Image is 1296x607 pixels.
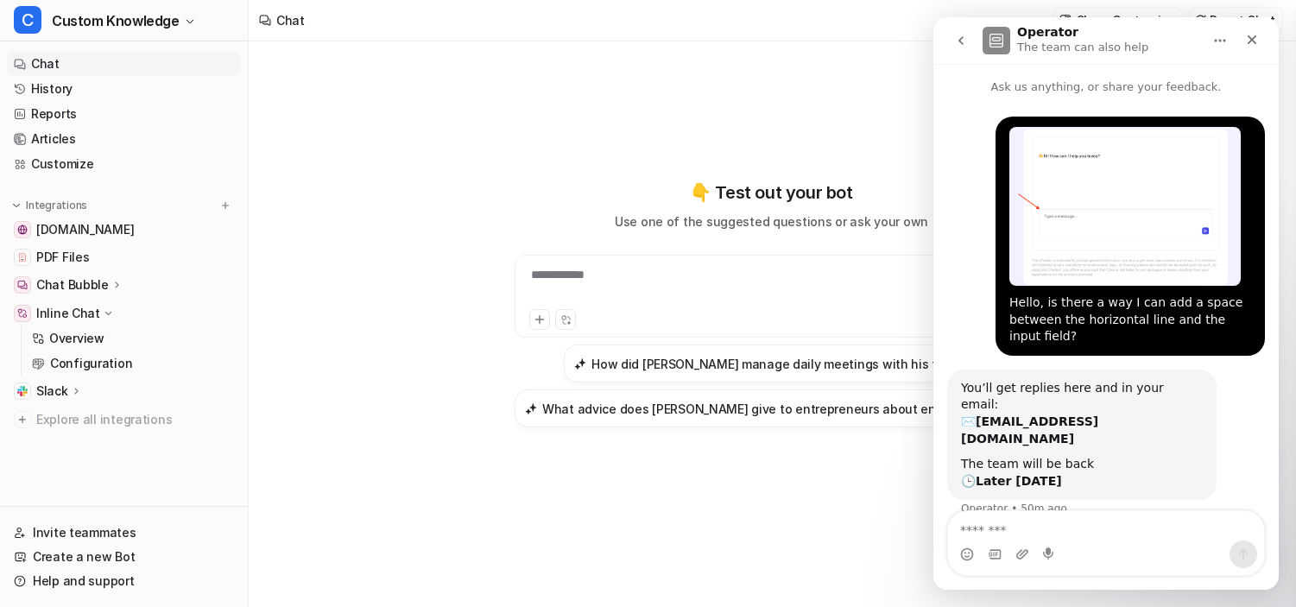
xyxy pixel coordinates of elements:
p: Inline Chat [36,305,100,322]
a: Create a new Bot [7,545,241,569]
a: Chat [7,52,241,76]
a: Customize [7,152,241,176]
p: Overview [49,330,104,347]
img: Inline Chat [17,308,28,319]
img: expand menu [10,199,22,212]
p: Use one of the suggested questions or ask your own [615,212,928,231]
a: PDF FilesPDF Files [7,245,241,269]
img: What advice does Scott Fox give to entrepreneurs about engaging with customers? [525,402,537,415]
span: Explore all integrations [36,406,234,433]
a: Explore all integrations [7,408,241,432]
a: Configuration [25,351,241,376]
a: Overview [25,326,241,351]
button: How did Sean Diljore manage daily meetings with his team?How did [PERSON_NAME] manage daily meeti... [564,345,979,383]
img: PDF Files [17,252,28,262]
span: Custom Knowledge [52,9,180,33]
button: Reset Chat [1189,8,1282,33]
p: Configuration [50,355,132,372]
p: 👇 Test out your bot [690,180,852,205]
span: PDF Files [36,249,89,266]
button: Show Customize [1054,8,1182,33]
img: explore all integrations [14,411,31,428]
button: Integrations [7,197,92,214]
img: reset [1194,14,1206,27]
a: Invite teammates [7,521,241,545]
h3: What advice does [PERSON_NAME] give to entrepreneurs about engaging with customers? [542,400,1018,418]
h3: How did [PERSON_NAME] manage daily meetings with his team? [591,355,969,373]
img: menu_add.svg [219,199,231,212]
a: Help and support [7,569,241,593]
img: www.cakeequity.com [17,224,28,235]
img: Slack [17,386,28,396]
p: Integrations [26,199,87,212]
div: Chat [276,11,305,29]
a: History [7,77,241,101]
iframe: Intercom live chat [933,17,1279,590]
a: www.cakeequity.com[DOMAIN_NAME] [7,218,241,242]
p: Chat Bubble [36,276,109,294]
a: Reports [7,102,241,126]
p: Show Customize [1077,11,1175,29]
p: Slack [36,383,68,400]
a: Articles [7,127,241,151]
img: customize [1059,14,1072,27]
span: C [14,6,41,34]
img: How did Sean Diljore manage daily meetings with his team? [574,357,586,370]
button: What advice does Scott Fox give to entrepreneurs about engaging with customers?What advice does [... [515,389,1028,427]
span: [DOMAIN_NAME] [36,221,134,238]
img: Chat Bubble [17,280,28,290]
